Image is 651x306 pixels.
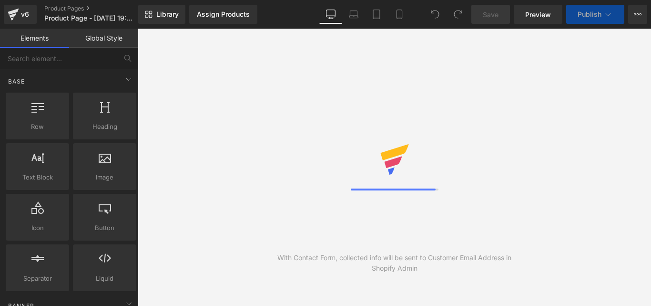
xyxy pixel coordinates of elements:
[319,5,342,24] a: Desktop
[566,5,624,24] button: Publish
[365,5,388,24] a: Tablet
[9,223,66,233] span: Icon
[448,5,468,24] button: Redo
[7,77,26,86] span: Base
[76,172,133,182] span: Image
[628,5,647,24] button: More
[9,122,66,132] span: Row
[4,5,37,24] a: v6
[266,253,523,274] div: With Contact Form, collected info will be sent to Customer Email Address in Shopify Admin
[44,14,136,22] span: Product Page - [DATE] 19:07:10
[514,5,562,24] a: Preview
[9,274,66,284] span: Separator
[69,29,138,48] a: Global Style
[76,223,133,233] span: Button
[76,274,133,284] span: Liquid
[426,5,445,24] button: Undo
[197,11,250,18] div: Assign Products
[44,5,154,12] a: Product Pages
[138,5,185,24] a: New Library
[76,122,133,132] span: Heading
[525,10,551,20] span: Preview
[19,8,31,21] div: v6
[483,10,498,20] span: Save
[156,10,179,19] span: Library
[342,5,365,24] a: Laptop
[9,172,66,182] span: Text Block
[578,11,601,18] span: Publish
[388,5,411,24] a: Mobile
